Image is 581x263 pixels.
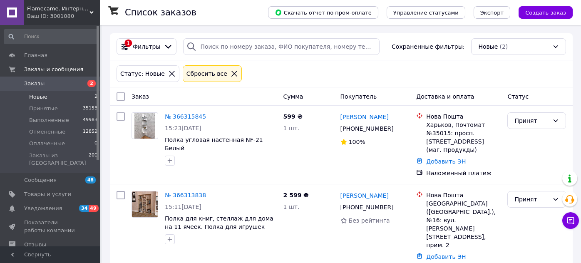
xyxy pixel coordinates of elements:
div: Наложенный платеж [426,169,501,177]
span: Товары и услуги [24,191,71,198]
button: Управление статусами [387,6,465,19]
span: 12852 [83,128,97,136]
div: Нова Пошта [426,112,501,121]
button: Чат с покупателем [562,212,579,229]
span: Уведомления [24,205,62,212]
span: 49 [89,205,98,212]
button: Экспорт [474,6,510,19]
span: 2 599 ₴ [283,192,309,198]
span: Новые [29,93,47,101]
span: Создать заказ [525,10,566,16]
span: Управление статусами [393,10,459,16]
span: Flamecame. Интернет-магазин мебели для дома и офиса [27,5,89,12]
div: [GEOGRAPHIC_DATA] ([GEOGRAPHIC_DATA].), №16: вул. [PERSON_NAME][STREET_ADDRESS], прим. 2 [426,199,501,249]
a: [PERSON_NAME] [340,113,389,121]
span: Показатели работы компании [24,219,77,234]
span: (2) [499,43,508,50]
span: Заказы и сообщения [24,66,83,73]
img: Фото товару [132,191,158,217]
span: [PHONE_NUMBER] [340,125,394,132]
span: Принятые [29,105,58,112]
span: 0 [94,140,97,147]
a: Создать заказ [510,9,573,15]
span: 48 [85,176,96,184]
a: Полка для книг, стеллаж для дома на 11 ячеек. Полка для игрушек ДСП. P-09 Дуб сонома [165,215,273,238]
span: Без рейтинга [349,217,390,224]
span: Сумма [283,93,303,100]
span: Фильтры [133,42,160,51]
span: 49983 [83,117,97,124]
span: Покупатель [340,93,377,100]
span: Экспорт [480,10,504,16]
a: Фото товару [132,112,158,139]
span: Доставка и оплата [416,93,474,100]
span: Сохраненные фильтры: [392,42,464,51]
a: Полка угловая настенная NF-21 Белый [165,136,263,151]
a: Фото товару [132,191,158,218]
input: Поиск [4,29,98,44]
div: Принят [514,195,549,204]
span: Заказы [24,80,45,87]
span: Сообщения [24,176,57,184]
span: Отмененные [29,128,65,136]
span: 200 [89,152,97,167]
span: 1 шт. [283,125,300,131]
span: 2 [87,80,96,87]
span: 34 [79,205,89,212]
span: 100% [349,139,365,145]
span: Оплаченные [29,140,65,147]
img: Фото товару [134,113,155,139]
div: Харьков, Почтомат №35015: просп. [STREET_ADDRESS] (маг. Продукды) [426,121,501,154]
span: Выполненные [29,117,69,124]
span: 1 шт. [283,203,300,210]
div: Нова Пошта [426,191,501,199]
button: Создать заказ [519,6,573,19]
span: Статус [507,93,529,100]
input: Поиск по номеру заказа, ФИО покупателя, номеру телефона, Email, номеру накладной [183,38,379,55]
span: Заказ [132,93,149,100]
div: Ваш ID: 3001080 [27,12,100,20]
span: 599 ₴ [283,113,303,120]
span: 15:23[DATE] [165,125,201,131]
span: 35153 [83,105,97,112]
span: 2 [94,93,97,101]
a: Добавить ЭН [426,158,466,165]
a: № 366313838 [165,192,206,198]
button: Скачать отчет по пром-оплате [268,6,378,19]
span: Отзывы [24,241,46,248]
a: № 366315845 [165,113,206,120]
a: [PERSON_NAME] [340,191,389,200]
span: 15:11[DATE] [165,203,201,210]
span: [PHONE_NUMBER] [340,204,394,211]
span: Новые [478,42,498,51]
h1: Список заказов [125,7,196,17]
span: Главная [24,52,47,59]
a: Добавить ЭН [426,253,466,260]
div: Принят [514,116,549,125]
div: Сбросить все [185,69,229,78]
span: Заказы из [GEOGRAPHIC_DATA] [29,152,89,167]
div: Статус: Новые [119,69,166,78]
span: Скачать отчет по пром-оплате [275,9,372,16]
